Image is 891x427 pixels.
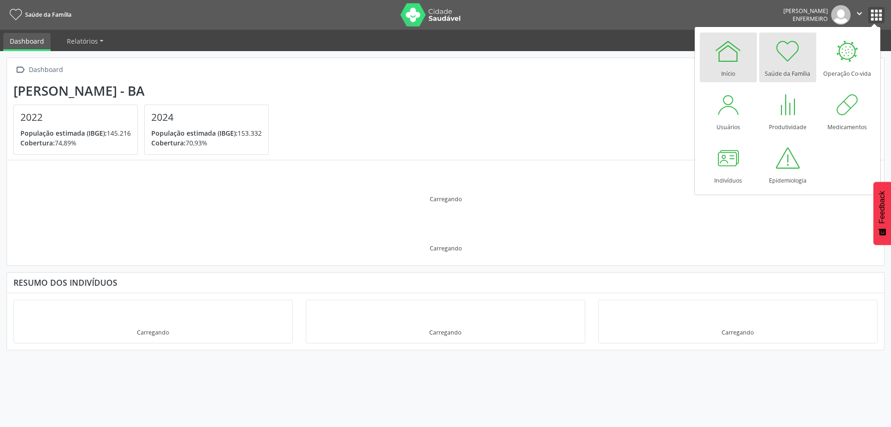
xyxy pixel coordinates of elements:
p: 74,89% [20,138,131,148]
span: Enfermeiro [793,15,828,23]
span: Feedback [878,191,886,223]
span: População estimada (IBGE): [151,129,238,138]
div: Carregando [429,328,461,336]
h4: 2024 [151,112,262,123]
button: Feedback - Mostrar pesquisa [873,182,891,245]
div: Carregando [430,195,462,203]
a: Saúde da Família [6,7,71,22]
div: Dashboard [27,63,65,77]
i:  [854,8,865,19]
span: Cobertura: [151,138,186,147]
p: 70,93% [151,138,262,148]
a: Dashboard [3,33,51,51]
a: Início [700,33,757,82]
h4: 2022 [20,112,131,123]
span: Relatórios [67,37,98,46]
span: População estimada (IBGE): [20,129,107,138]
img: img [831,5,851,25]
span: Cobertura: [20,138,55,147]
a:  Dashboard [13,63,65,77]
div: [PERSON_NAME] [783,7,828,15]
button:  [851,5,868,25]
div: Carregando [430,244,462,252]
a: Usuários [700,86,757,136]
a: Operação Co-vida [819,33,876,82]
div: Carregando [137,328,169,336]
i:  [13,63,27,77]
span: Saúde da Família [25,11,71,19]
a: Saúde da Família [759,33,816,82]
a: Indivíduos [700,139,757,189]
p: 145.216 [20,128,131,138]
div: Carregando [722,328,754,336]
a: Epidemiologia [759,139,816,189]
a: Medicamentos [819,86,876,136]
a: Relatórios [60,33,110,49]
div: Resumo dos indivíduos [13,277,878,288]
p: 153.332 [151,128,262,138]
a: Produtividade [759,86,816,136]
button: apps [868,7,885,23]
div: [PERSON_NAME] - BA [13,83,275,99]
